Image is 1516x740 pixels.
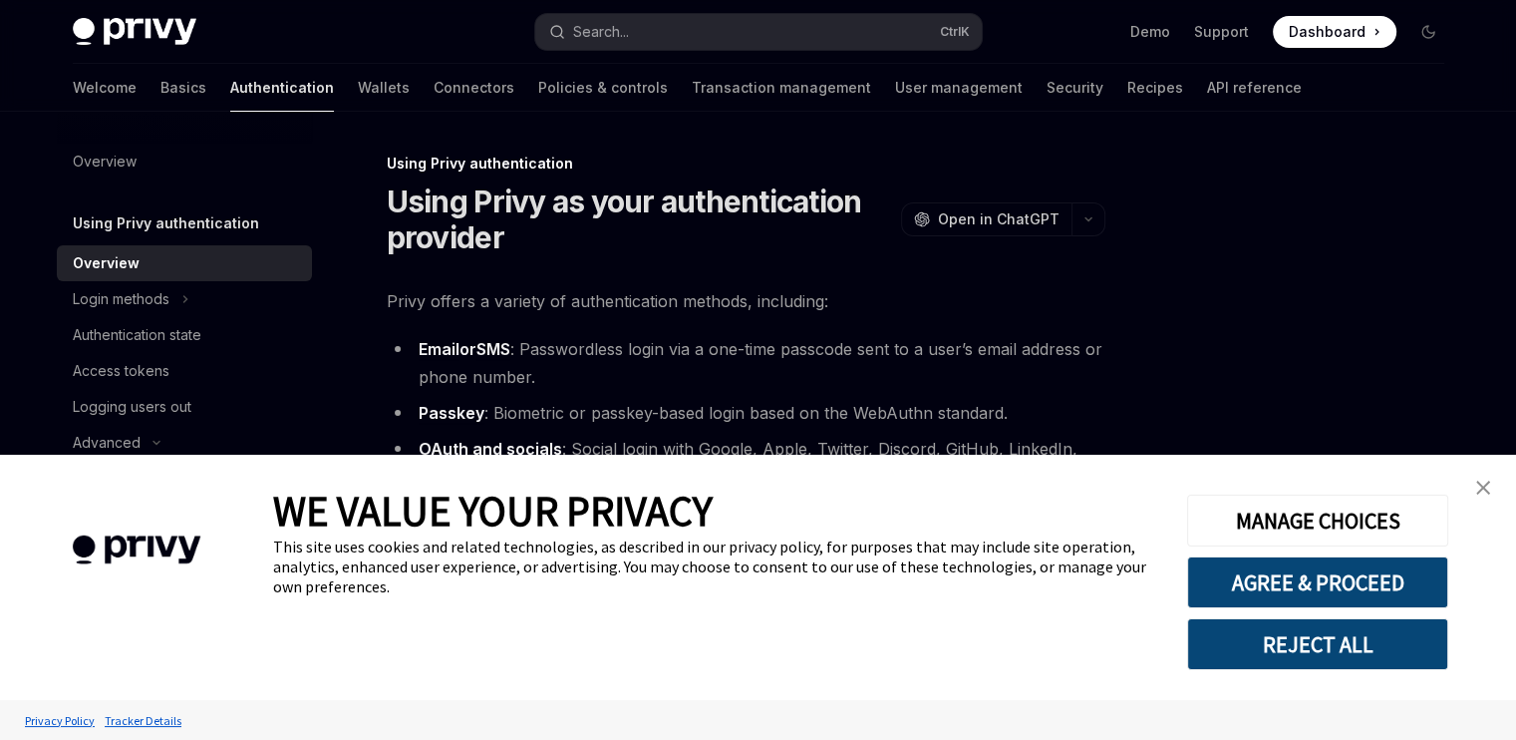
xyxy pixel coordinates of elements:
[901,202,1071,236] button: Open in ChatGPT
[895,64,1023,112] a: User management
[692,64,871,112] a: Transaction management
[358,64,410,112] a: Wallets
[1187,495,1448,547] button: MANAGE CHOICES
[476,339,510,360] a: SMS
[73,395,191,419] div: Logging users out
[1476,481,1490,495] img: close banner
[419,439,562,460] a: OAuth and socials
[419,339,510,360] strong: or
[73,359,169,383] div: Access tokens
[73,431,141,455] div: Advanced
[1412,16,1444,48] button: Toggle dark mode
[434,64,514,112] a: Connectors
[73,64,137,112] a: Welcome
[535,14,982,50] button: Search...CtrlK
[160,64,206,112] a: Basics
[230,64,334,112] a: Authentication
[57,389,312,425] a: Logging users out
[273,485,713,537] span: WE VALUE YOUR PRIVACY
[73,150,137,174] div: Overview
[57,353,312,389] a: Access tokens
[387,154,1105,174] div: Using Privy authentication
[273,537,1157,596] div: This site uses cookies and related technologies, as described in our privacy policy, for purposes...
[57,245,312,281] a: Overview
[419,339,459,360] a: Email
[940,24,970,40] span: Ctrl K
[387,399,1105,427] li: : Biometric or passkey-based login based on the WebAuthn standard.
[73,287,169,311] div: Login methods
[1289,22,1365,42] span: Dashboard
[20,703,100,738] a: Privacy Policy
[538,64,668,112] a: Policies & controls
[419,403,484,424] a: Passkey
[1273,16,1396,48] a: Dashboard
[1127,64,1183,112] a: Recipes
[938,209,1060,229] span: Open in ChatGPT
[1463,468,1503,508] a: close banner
[387,335,1105,391] li: : Passwordless login via a one-time passcode sent to a user’s email address or phone number.
[1207,64,1302,112] a: API reference
[1187,556,1448,608] button: AGREE & PROCEED
[73,211,259,235] h5: Using Privy authentication
[73,251,140,275] div: Overview
[100,703,186,738] a: Tracker Details
[1187,618,1448,670] button: REJECT ALL
[1047,64,1103,112] a: Security
[387,287,1105,315] span: Privy offers a variety of authentication methods, including:
[73,323,201,347] div: Authentication state
[57,144,312,180] a: Overview
[57,317,312,353] a: Authentication state
[73,18,196,46] img: dark logo
[1194,22,1249,42] a: Support
[1130,22,1170,42] a: Demo
[30,507,243,593] img: company logo
[387,184,893,255] h1: Using Privy as your authentication provider
[387,435,1105,491] li: : Social login with Google, Apple, Twitter, Discord, GitHub, LinkedIn, Spotify, Telegram, Farcast...
[573,20,629,44] div: Search...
